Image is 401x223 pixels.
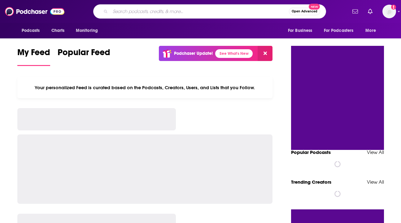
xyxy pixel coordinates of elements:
[367,149,384,155] a: View All
[292,10,317,13] span: Open Advanced
[174,51,213,56] p: Podchaser Update!
[58,47,110,66] a: Popular Feed
[93,4,326,19] div: Search podcasts, credits, & more...
[367,179,384,185] a: View All
[76,26,98,35] span: Monitoring
[365,26,376,35] span: More
[391,5,396,10] svg: Add a profile image
[110,7,289,16] input: Search podcasts, credits, & more...
[284,25,320,37] button: open menu
[382,5,396,18] button: Show profile menu
[382,5,396,18] span: Logged in as hannahlevine
[320,25,363,37] button: open menu
[17,77,273,98] div: Your personalized Feed is curated based on the Podcasts, Creators, Users, and Lists that you Follow.
[5,6,64,17] img: Podchaser - Follow, Share and Rate Podcasts
[17,47,50,66] a: My Feed
[361,25,384,37] button: open menu
[58,47,110,61] span: Popular Feed
[324,26,354,35] span: For Podcasters
[365,6,375,17] a: Show notifications dropdown
[291,149,331,155] a: Popular Podcasts
[289,8,320,15] button: Open AdvancedNew
[17,47,50,61] span: My Feed
[350,6,360,17] a: Show notifications dropdown
[22,26,40,35] span: Podcasts
[51,26,65,35] span: Charts
[47,25,68,37] a: Charts
[215,49,253,58] a: See What's New
[288,26,312,35] span: For Business
[17,25,48,37] button: open menu
[291,179,331,185] a: Trending Creators
[72,25,106,37] button: open menu
[309,4,320,10] span: New
[382,5,396,18] img: User Profile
